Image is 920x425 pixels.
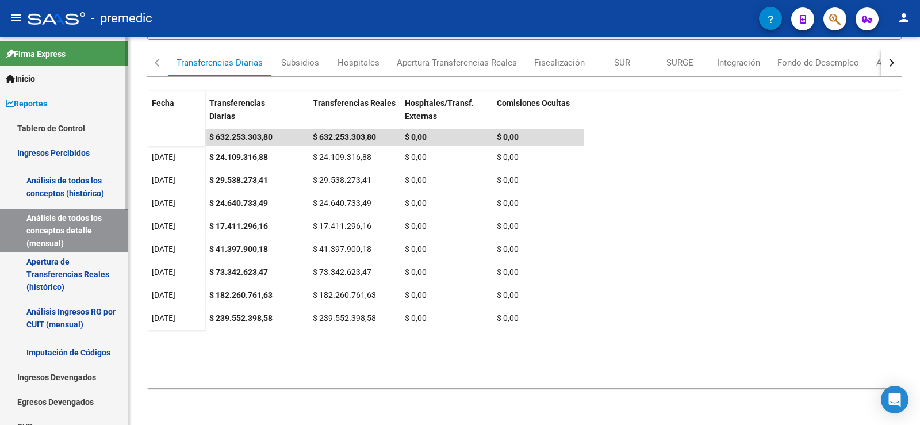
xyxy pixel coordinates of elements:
span: = [301,152,306,162]
span: $ 17.411.296,16 [209,221,268,231]
mat-icon: person [897,11,911,25]
div: Open Intercom Messenger [881,386,908,413]
div: SUR [614,56,630,69]
span: $ 0,00 [497,244,519,254]
div: SURGE [666,56,693,69]
span: Hospitales/Transf. Externas [405,98,474,121]
span: $ 0,00 [405,313,427,323]
span: - premedic [91,6,152,31]
div: Fiscalización [534,56,585,69]
span: $ 0,00 [497,221,519,231]
span: $ 239.552.398,58 [313,313,376,323]
span: $ 0,00 [497,267,519,277]
span: [DATE] [152,175,175,185]
div: Apertura Transferencias Reales [397,56,517,69]
span: $ 182.260.761,63 [313,290,376,300]
datatable-header-cell: Transferencias Diarias [205,91,297,139]
span: Transferencias Reales [313,98,396,108]
span: $ 24.640.733,49 [209,198,268,208]
span: $ 24.109.316,88 [209,152,268,162]
span: $ 41.397.900,18 [313,244,371,254]
datatable-header-cell: Transferencias Reales [308,91,400,139]
span: = [301,267,306,277]
span: = [301,175,306,185]
span: $ 0,00 [405,175,427,185]
span: $ 0,00 [405,132,427,141]
span: $ 0,00 [497,290,519,300]
span: $ 632.253.303,80 [313,132,376,141]
span: $ 73.342.623,47 [209,267,268,277]
span: $ 0,00 [497,198,519,208]
span: Comisiones Ocultas [497,98,570,108]
span: Firma Express [6,48,66,60]
span: = [301,198,306,208]
span: $ 0,00 [497,313,519,323]
span: [DATE] [152,267,175,277]
datatable-header-cell: Comisiones Ocultas [492,91,584,139]
span: $ 0,00 [405,221,427,231]
span: $ 29.538.273,41 [209,175,268,185]
span: Fecha [152,98,174,108]
span: $ 0,00 [405,244,427,254]
span: $ 24.109.316,88 [313,152,371,162]
span: = [301,244,306,254]
span: = [301,221,306,231]
span: [DATE] [152,244,175,254]
span: $ 0,00 [497,152,519,162]
div: Subsidios [281,56,319,69]
span: $ 24.640.733,49 [313,198,371,208]
span: Inicio [6,72,35,85]
span: $ 632.253.303,80 [209,132,273,141]
span: [DATE] [152,221,175,231]
span: [DATE] [152,198,175,208]
span: $ 239.552.398,58 [209,313,273,323]
span: $ 0,00 [497,175,519,185]
div: Transferencias Diarias [177,56,263,69]
span: $ 41.397.900,18 [209,244,268,254]
span: Transferencias Diarias [209,98,265,121]
span: = [301,290,306,300]
span: = [301,313,306,323]
span: [DATE] [152,152,175,162]
span: $ 29.538.273,41 [313,175,371,185]
span: $ 0,00 [405,290,427,300]
span: $ 0,00 [405,152,427,162]
span: $ 17.411.296,16 [313,221,371,231]
div: Hospitales [338,56,379,69]
mat-icon: menu [9,11,23,25]
span: $ 182.260.761,63 [209,290,273,300]
span: Reportes [6,97,47,110]
span: $ 0,00 [497,132,519,141]
div: Fondo de Desempleo [777,56,859,69]
datatable-header-cell: Fecha [147,91,205,139]
span: $ 73.342.623,47 [313,267,371,277]
span: [DATE] [152,290,175,300]
span: $ 0,00 [405,267,427,277]
span: [DATE] [152,313,175,323]
span: $ 0,00 [405,198,427,208]
datatable-header-cell: Hospitales/Transf. Externas [400,91,492,139]
div: Integración [717,56,760,69]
